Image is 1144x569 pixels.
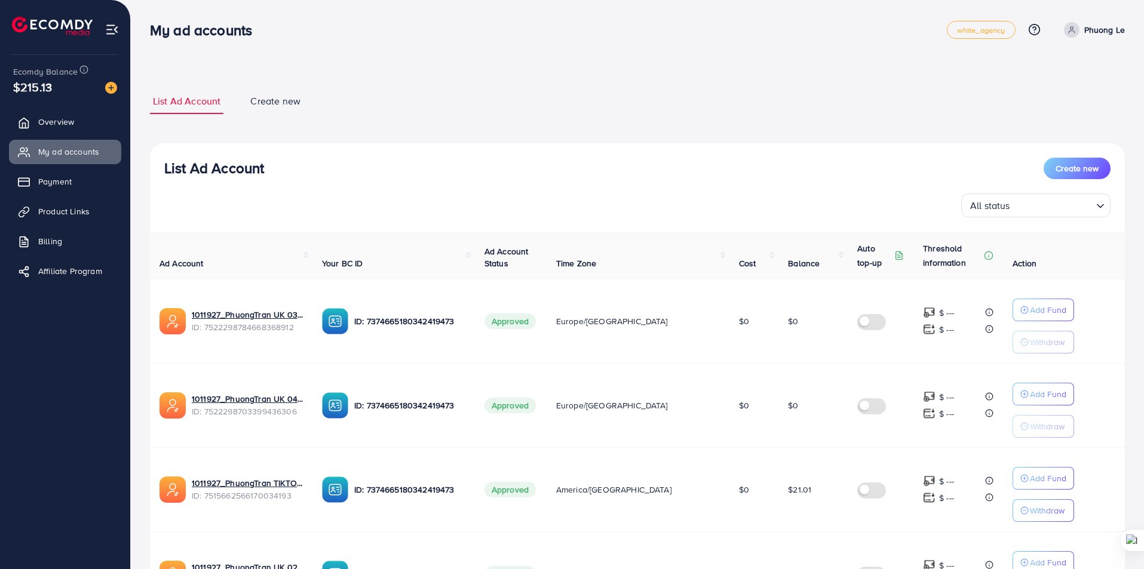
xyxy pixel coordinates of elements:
[160,308,186,334] img: ic-ads-acc.e4c84228.svg
[739,484,749,496] span: $0
[961,193,1111,217] div: Search for option
[192,393,303,405] a: 1011927_PhuongTran UK 04_1751421750373
[739,315,749,327] span: $0
[38,265,102,277] span: Affiliate Program
[192,477,303,502] div: <span class='underline'>1011927_PhuongTran TIKTOK US 02_1749876563912</span></br>7515662566170034193
[1013,331,1074,353] button: Withdraw
[968,197,1013,214] span: All status
[160,476,186,503] img: ic-ads-acc.e4c84228.svg
[150,21,262,39] h3: My ad accounts
[38,205,90,217] span: Product Links
[192,405,303,417] span: ID: 7522298703399436306
[322,308,348,334] img: ic-ba-acc.ded83a64.svg
[939,322,954,337] p: $ ---
[1030,387,1066,401] p: Add Fund
[1013,383,1074,405] button: Add Fund
[9,140,121,164] a: My ad accounts
[153,94,220,108] span: List Ad Account
[857,241,892,270] p: Auto top-up
[788,484,811,496] span: $21.01
[788,257,820,269] span: Balance
[9,229,121,253] a: Billing
[1059,22,1125,38] a: Phuong Le
[939,491,954,505] p: $ ---
[322,476,348,503] img: ic-ba-acc.ded83a64.svg
[192,309,303,333] div: <span class='underline'>1011927_PhuongTran UK 03_1751421675794</span></br>7522298784668368912
[556,484,671,496] span: America/[GEOGRAPHIC_DATA]
[556,315,668,327] span: Europe/[GEOGRAPHIC_DATA]
[9,170,121,193] a: Payment
[788,315,798,327] span: $0
[1013,499,1074,522] button: Withdraw
[13,66,78,78] span: Ecomdy Balance
[9,199,121,223] a: Product Links
[947,21,1016,39] a: white_agency
[923,491,936,504] img: top-up amount
[1093,515,1135,560] iframe: Chat
[939,390,954,404] p: $ ---
[1014,195,1091,214] input: Search for option
[739,257,756,269] span: Cost
[1030,503,1065,518] p: Withdraw
[38,146,99,158] span: My ad accounts
[1030,471,1066,485] p: Add Fund
[1044,158,1111,179] button: Create new
[484,313,536,329] span: Approved
[939,407,954,421] p: $ ---
[192,321,303,333] span: ID: 7522298784668368912
[160,257,204,269] span: Ad Account
[192,490,303,502] span: ID: 7515662566170034193
[322,257,363,269] span: Your BC ID
[354,482,465,497] p: ID: 7374665180342419473
[1030,335,1065,349] p: Withdraw
[192,477,303,489] a: 1011927_PhuongTran TIKTOK US 02_1749876563912
[12,17,93,35] img: logo
[105,82,117,94] img: image
[1013,257,1036,269] span: Action
[939,474,954,488] p: $ ---
[1013,415,1074,438] button: Withdraw
[556,257,596,269] span: Time Zone
[1013,467,1074,490] button: Add Fund
[164,159,264,177] h3: List Ad Account
[923,390,936,403] img: top-up amount
[38,176,72,187] span: Payment
[38,116,74,128] span: Overview
[484,245,529,269] span: Ad Account Status
[13,78,52,96] span: $215.13
[788,399,798,411] span: $0
[160,392,186,419] img: ic-ads-acc.e4c84228.svg
[484,398,536,413] span: Approved
[192,393,303,417] div: <span class='underline'>1011927_PhuongTran UK 04_1751421750373</span></br>7522298703399436306
[9,259,121,283] a: Affiliate Program
[923,306,936,319] img: top-up amount
[1030,303,1066,317] p: Add Fund
[354,398,465,413] p: ID: 7374665180342419473
[9,110,121,134] a: Overview
[354,314,465,328] p: ID: 7374665180342419473
[923,323,936,336] img: top-up amount
[484,482,536,497] span: Approved
[923,241,982,270] p: Threshold information
[957,26,1005,34] span: white_agency
[192,309,303,321] a: 1011927_PhuongTran UK 03_1751421675794
[939,306,954,320] p: $ ---
[1013,299,1074,321] button: Add Fund
[923,407,936,420] img: top-up amount
[105,23,119,36] img: menu
[250,94,300,108] span: Create new
[556,399,668,411] span: Europe/[GEOGRAPHIC_DATA]
[1030,419,1065,433] p: Withdraw
[322,392,348,419] img: ic-ba-acc.ded83a64.svg
[1056,162,1099,174] span: Create new
[739,399,749,411] span: $0
[923,475,936,487] img: top-up amount
[1084,23,1125,37] p: Phuong Le
[38,235,62,247] span: Billing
